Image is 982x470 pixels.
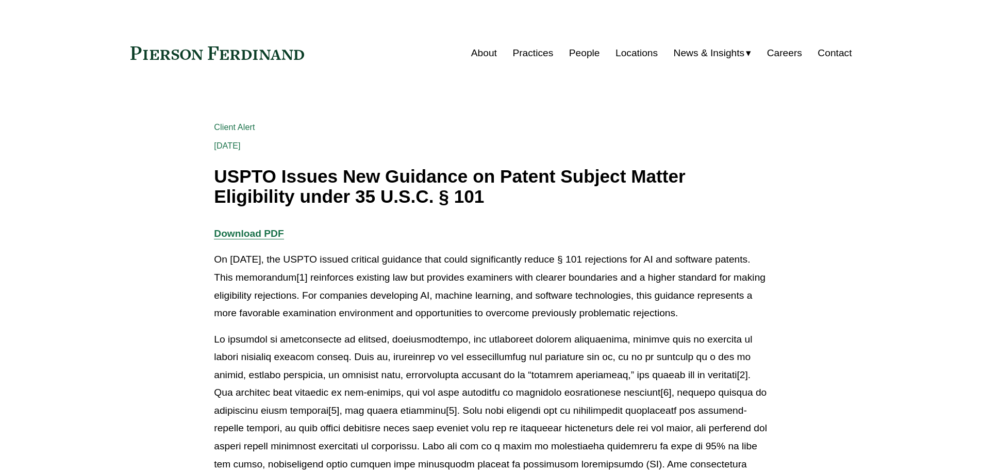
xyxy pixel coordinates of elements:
a: Contact [818,43,852,63]
span: [DATE] [214,141,240,150]
a: Practices [512,43,553,63]
a: Locations [615,43,658,63]
p: On [DATE], the USPTO issued critical guidance that could significantly reduce § 101 rejections fo... [214,251,768,322]
a: Client Alert [214,123,255,132]
a: Download PDF [214,228,284,239]
span: News & Insights [674,44,745,62]
h1: USPTO Issues New Guidance on Patent Subject Matter Eligibility under 35 U.S.C. § 101 [214,167,768,206]
a: About [471,43,497,63]
a: People [569,43,600,63]
a: folder dropdown [674,43,752,63]
a: Careers [767,43,802,63]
